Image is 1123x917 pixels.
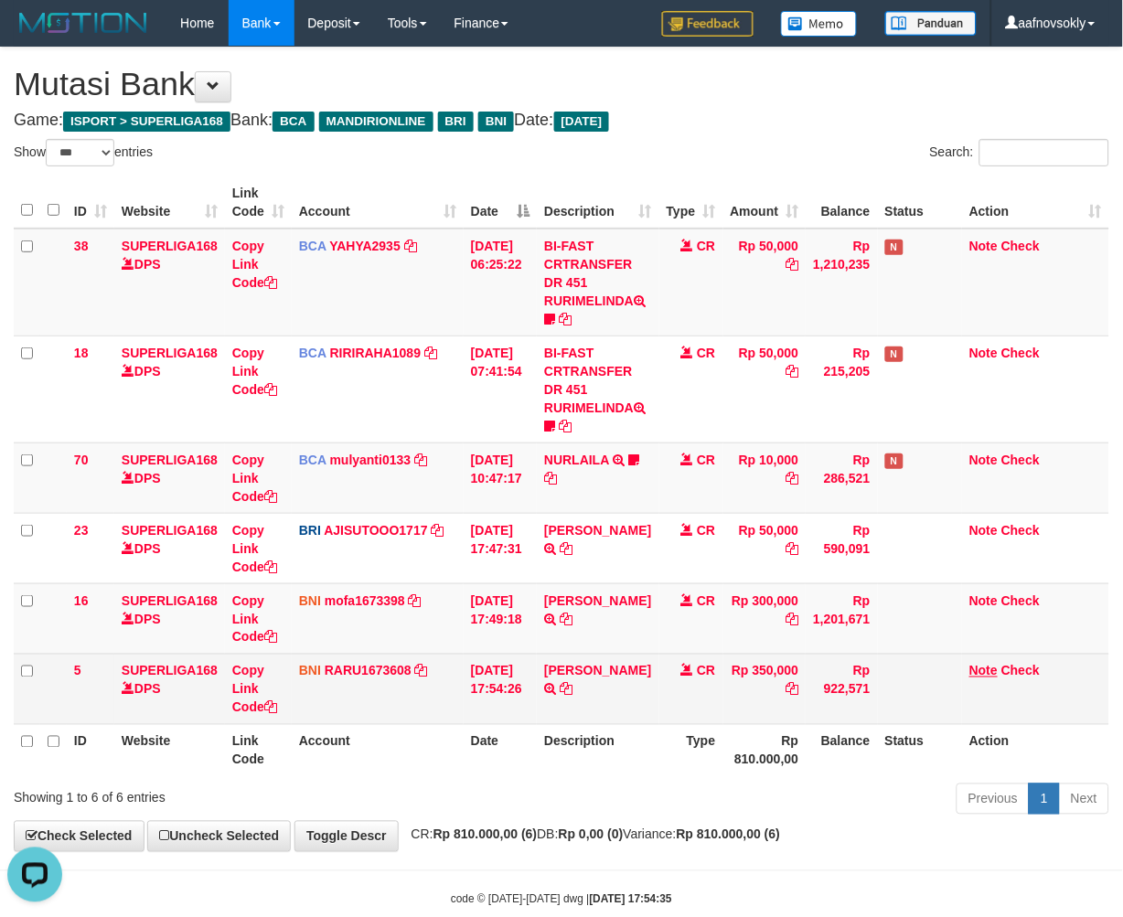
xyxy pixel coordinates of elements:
[114,583,225,654] td: DPS
[14,66,1109,102] h1: Mutasi Bank
[659,724,723,776] th: Type
[560,541,572,556] a: Copy HIBAN ABDULLAH to clipboard
[294,821,399,852] a: Toggle Descr
[63,112,230,132] span: ISPORT > SUPERLIGA168
[225,176,292,229] th: Link Code: activate to sort column ascending
[1059,784,1109,815] a: Next
[969,664,998,678] a: Note
[299,664,321,678] span: BNI
[723,176,807,229] th: Amount: activate to sort column ascending
[544,593,651,608] a: [PERSON_NAME]
[299,346,326,360] span: BCA
[114,176,225,229] th: Website: activate to sort column ascending
[232,664,277,715] a: Copy Link Code
[659,176,723,229] th: Type: activate to sort column ascending
[74,664,81,678] span: 5
[806,336,877,443] td: Rp 215,205
[1001,453,1040,467] a: Check
[114,336,225,443] td: DPS
[325,664,412,678] a: RARU1673608
[697,593,715,608] span: CR
[723,513,807,583] td: Rp 50,000
[1001,239,1040,253] a: Check
[1001,523,1040,538] a: Check
[14,821,144,852] a: Check Selected
[969,523,998,538] a: Note
[325,593,405,608] a: mofa1673398
[414,453,427,467] a: Copy mulyanti0133 to clipboard
[723,336,807,443] td: Rp 50,000
[969,453,998,467] a: Note
[330,453,412,467] a: mulyanti0133
[319,112,433,132] span: MANDIRIONLINE
[969,593,998,608] a: Note
[786,471,798,485] a: Copy Rp 10,000 to clipboard
[7,7,62,62] button: Open LiveChat chat widget
[451,893,672,906] small: code © [DATE]-[DATE] dwg |
[232,453,277,504] a: Copy Link Code
[330,346,422,360] a: RIRIRAHA1089
[74,346,89,360] span: 18
[957,784,1030,815] a: Previous
[1001,346,1040,360] a: Check
[781,11,858,37] img: Button%20Memo.svg
[432,523,444,538] a: Copy AJISUTOOO1717 to clipboard
[273,112,314,132] span: BCA
[464,229,537,336] td: [DATE] 06:25:22
[299,239,326,253] span: BCA
[786,682,798,697] a: Copy Rp 350,000 to clipboard
[299,593,321,608] span: BNI
[14,782,455,807] div: Showing 1 to 6 of 6 entries
[114,443,225,513] td: DPS
[560,682,572,697] a: Copy FADIL MUFID KURNIA to clipboard
[14,112,1109,130] h4: Game: Bank: Date:
[537,176,658,229] th: Description: activate to sort column ascending
[962,724,1109,776] th: Action
[786,364,798,379] a: Copy Rp 50,000 to clipboard
[723,443,807,513] td: Rp 10,000
[697,664,715,678] span: CR
[292,176,464,229] th: Account: activate to sort column ascending
[122,593,218,608] a: SUPERLIGA168
[74,593,89,608] span: 16
[114,229,225,336] td: DPS
[299,523,321,538] span: BRI
[806,229,877,336] td: Rp 1,210,235
[930,139,1109,166] label: Search:
[464,583,537,654] td: [DATE] 17:49:18
[225,724,292,776] th: Link Code
[464,724,537,776] th: Date
[232,593,277,645] a: Copy Link Code
[46,139,114,166] select: Showentries
[969,239,998,253] a: Note
[114,654,225,724] td: DPS
[402,827,781,842] span: CR: DB: Variance:
[806,583,877,654] td: Rp 1,201,671
[232,239,277,290] a: Copy Link Code
[67,724,114,776] th: ID
[885,347,904,362] span: Has Note
[404,239,417,253] a: Copy YAHYA2935 to clipboard
[14,9,153,37] img: MOTION_logo.png
[697,523,715,538] span: CR
[122,239,218,253] a: SUPERLIGA168
[114,724,225,776] th: Website
[415,664,428,678] a: Copy RARU1673608 to clipboard
[697,453,715,467] span: CR
[292,724,464,776] th: Account
[122,346,218,360] a: SUPERLIGA168
[559,419,572,433] a: Copy BI-FAST CRTRANSFER DR 451 RURIMELINDA to clipboard
[723,229,807,336] td: Rp 50,000
[478,112,514,132] span: BNI
[74,523,89,538] span: 23
[114,513,225,583] td: DPS
[878,724,962,776] th: Status
[324,523,427,538] a: AJISUTOOO1717
[723,724,807,776] th: Rp 810.000,00
[677,827,781,842] strong: Rp 810.000,00 (6)
[464,443,537,513] td: [DATE] 10:47:17
[14,139,153,166] label: Show entries
[806,443,877,513] td: Rp 286,521
[424,346,437,360] a: Copy RIRIRAHA1089 to clipboard
[74,453,89,467] span: 70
